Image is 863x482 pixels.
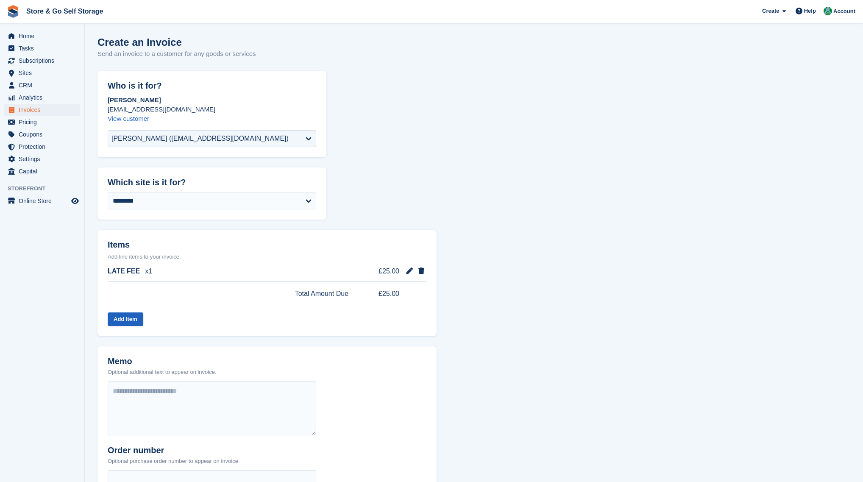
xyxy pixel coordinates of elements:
[19,195,70,207] span: Online Store
[4,128,80,140] a: menu
[762,7,779,15] span: Create
[19,55,70,67] span: Subscriptions
[19,30,70,42] span: Home
[4,116,80,128] a: menu
[4,165,80,177] a: menu
[19,141,70,153] span: Protection
[70,196,80,206] a: Preview store
[4,92,80,103] a: menu
[4,153,80,165] a: menu
[19,42,70,54] span: Tasks
[108,253,426,261] p: Add line items to your invoice.
[108,446,239,455] h2: Order number
[23,4,106,18] a: Store & Go Self Storage
[8,184,84,193] span: Storefront
[108,178,316,187] h2: Which site is it for?
[108,115,149,122] a: View customer
[4,79,80,91] a: menu
[97,36,256,48] h1: Create an Invoice
[4,42,80,54] a: menu
[108,312,143,326] button: Add Item
[108,457,239,465] p: Optional purchase order number to appear on invoice.
[4,30,80,42] a: menu
[108,95,316,105] p: [PERSON_NAME]
[4,195,80,207] a: menu
[833,7,855,16] span: Account
[4,55,80,67] a: menu
[19,92,70,103] span: Analytics
[108,81,316,91] h2: Who is it for?
[108,266,140,276] span: LATE FEE
[295,289,348,299] span: Total Amount Due
[108,357,217,366] h2: Memo
[4,104,80,116] a: menu
[108,240,426,251] h2: Items
[19,116,70,128] span: Pricing
[4,67,80,79] a: menu
[19,104,70,116] span: Invoices
[108,368,217,376] p: Optional additional text to appear on invoice.
[804,7,816,15] span: Help
[97,49,256,59] p: Send an invoice to a customer for any goods or services
[19,79,70,91] span: CRM
[367,289,399,299] span: £25.00
[108,105,316,114] p: [EMAIL_ADDRESS][DOMAIN_NAME]
[4,141,80,153] a: menu
[19,165,70,177] span: Capital
[19,67,70,79] span: Sites
[824,7,832,15] img: Adeel Hussain
[7,5,19,18] img: stora-icon-8386f47178a22dfd0bd8f6a31ec36ba5ce8667c1dd55bd0f319d3a0aa187defe.svg
[111,134,289,144] div: [PERSON_NAME] ([EMAIL_ADDRESS][DOMAIN_NAME])
[367,266,399,276] span: £25.00
[145,266,152,276] span: x1
[19,128,70,140] span: Coupons
[19,153,70,165] span: Settings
